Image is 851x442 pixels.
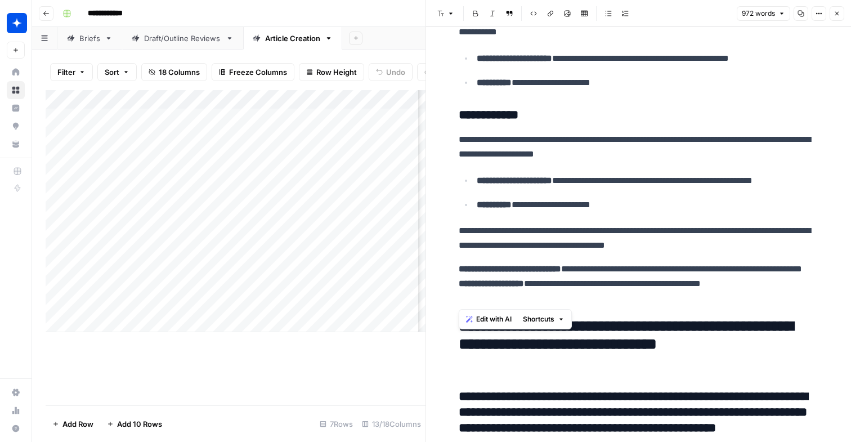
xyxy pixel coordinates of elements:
[212,63,294,81] button: Freeze Columns
[159,66,200,78] span: 18 Columns
[57,66,75,78] span: Filter
[100,415,169,433] button: Add 10 Rows
[7,401,25,419] a: Usage
[518,312,569,327] button: Shortcuts
[386,66,405,78] span: Undo
[229,66,287,78] span: Freeze Columns
[50,63,93,81] button: Filter
[7,13,27,33] img: Wiz Logo
[7,117,25,135] a: Opportunities
[62,418,93,430] span: Add Row
[122,27,243,50] a: Draft/Outline Reviews
[315,415,357,433] div: 7 Rows
[79,33,100,44] div: Briefs
[243,27,342,50] a: Article Creation
[357,415,425,433] div: 13/18 Columns
[144,33,221,44] div: Draft/Outline Reviews
[117,418,162,430] span: Add 10 Rows
[265,33,320,44] div: Article Creation
[476,314,512,324] span: Edit with AI
[742,8,775,19] span: 972 words
[462,312,516,327] button: Edit with AI
[316,66,357,78] span: Row Height
[7,135,25,153] a: Your Data
[105,66,119,78] span: Sort
[57,27,122,50] a: Briefs
[46,415,100,433] button: Add Row
[7,81,25,99] a: Browse
[97,63,137,81] button: Sort
[7,9,25,37] button: Workspace: Wiz
[299,63,364,81] button: Row Height
[7,419,25,437] button: Help + Support
[737,6,790,21] button: 972 words
[369,63,413,81] button: Undo
[523,314,554,324] span: Shortcuts
[141,63,207,81] button: 18 Columns
[7,99,25,117] a: Insights
[7,383,25,401] a: Settings
[7,63,25,81] a: Home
